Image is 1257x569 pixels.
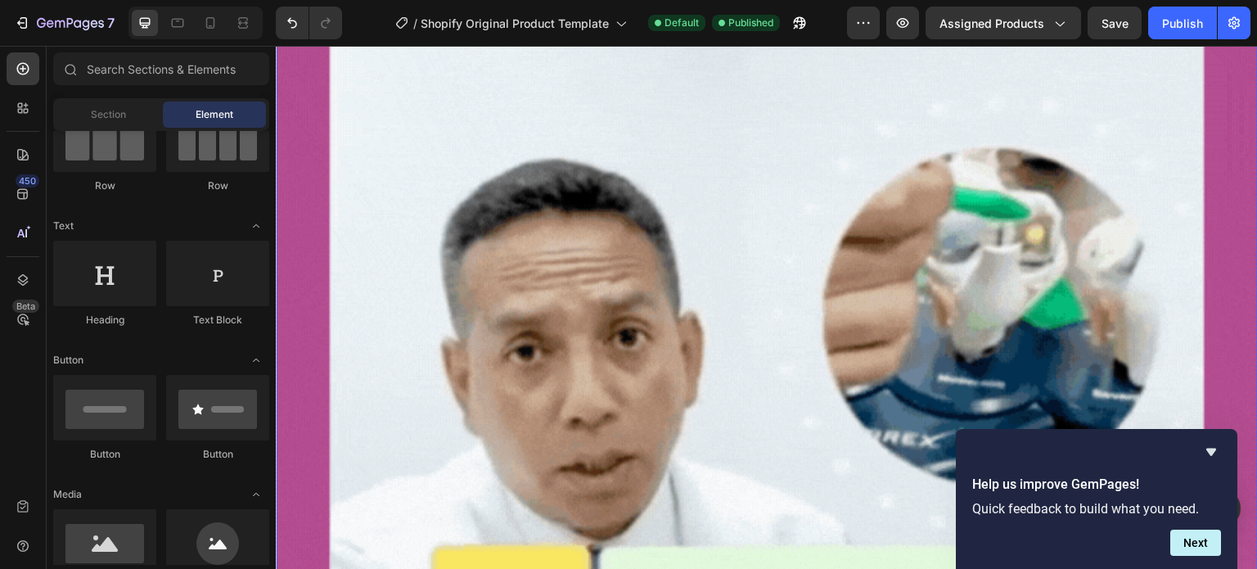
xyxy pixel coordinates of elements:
[1201,442,1221,462] button: Hide survey
[7,7,122,39] button: 7
[166,313,269,327] div: Text Block
[53,178,156,193] div: Row
[243,213,269,239] span: Toggle open
[413,15,417,32] span: /
[166,447,269,462] div: Button
[16,174,39,187] div: 450
[972,442,1221,556] div: Help us improve GemPages!
[1162,15,1203,32] div: Publish
[91,107,126,122] span: Section
[1148,7,1217,39] button: Publish
[972,475,1221,494] h2: Help us improve GemPages!
[421,15,609,32] span: Shopify Original Product Template
[1088,7,1142,39] button: Save
[53,52,269,85] input: Search Sections & Elements
[12,300,39,313] div: Beta
[53,487,82,502] span: Media
[276,46,1257,569] iframe: Design area
[196,107,233,122] span: Element
[728,16,773,30] span: Published
[53,447,156,462] div: Button
[243,481,269,508] span: Toggle open
[665,16,699,30] span: Default
[926,7,1081,39] button: Assigned Products
[972,501,1221,517] p: Quick feedback to build what you need.
[1102,16,1129,30] span: Save
[53,353,83,368] span: Button
[53,219,74,233] span: Text
[276,7,342,39] div: Undo/Redo
[1170,530,1221,556] button: Next question
[243,347,269,373] span: Toggle open
[53,313,156,327] div: Heading
[107,13,115,33] p: 7
[166,178,269,193] div: Row
[939,15,1044,32] span: Assigned Products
